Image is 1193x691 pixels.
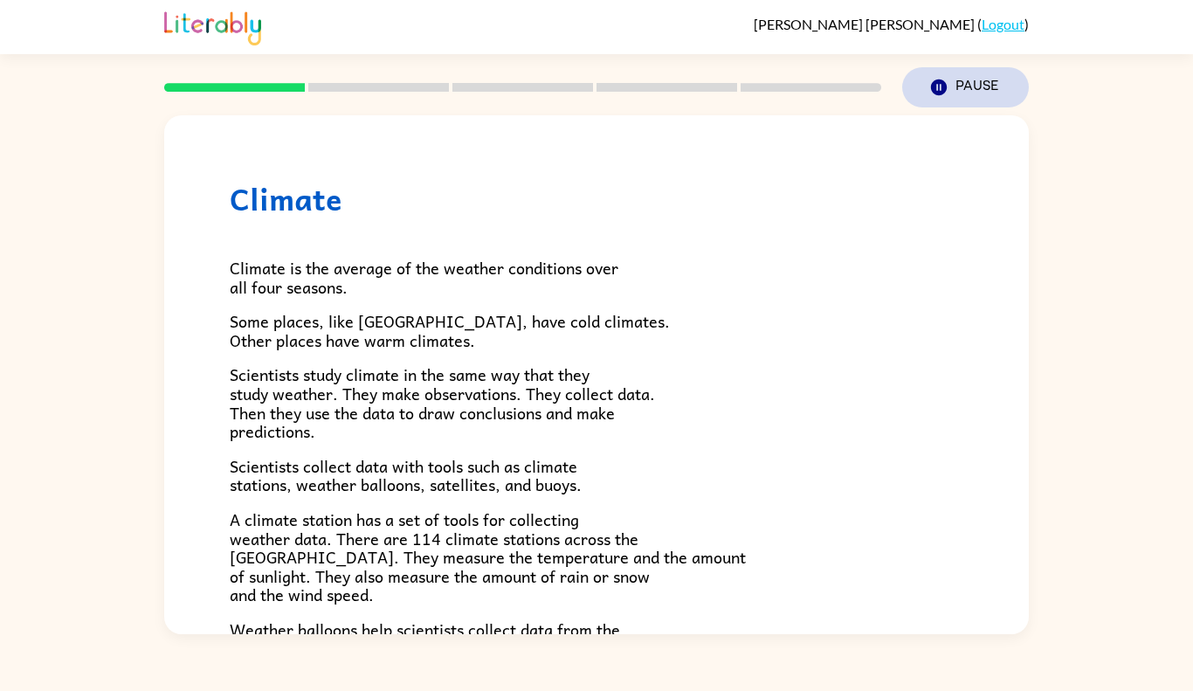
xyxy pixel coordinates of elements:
span: Scientists study climate in the same way that they study weather. They make observations. They co... [230,362,655,444]
span: Climate is the average of the weather conditions over all four seasons. [230,255,618,300]
span: Scientists collect data with tools such as climate stations, weather balloons, satellites, and bu... [230,453,582,498]
span: A climate station has a set of tools for collecting weather data. There are 114 climate stations ... [230,507,746,607]
a: Logout [982,16,1024,32]
img: Literably [164,7,261,45]
span: [PERSON_NAME] [PERSON_NAME] [754,16,977,32]
span: Some places, like [GEOGRAPHIC_DATA], have cold climates. Other places have warm climates. [230,308,670,353]
button: Pause [902,67,1029,107]
h1: Climate [230,181,963,217]
div: ( ) [754,16,1029,32]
